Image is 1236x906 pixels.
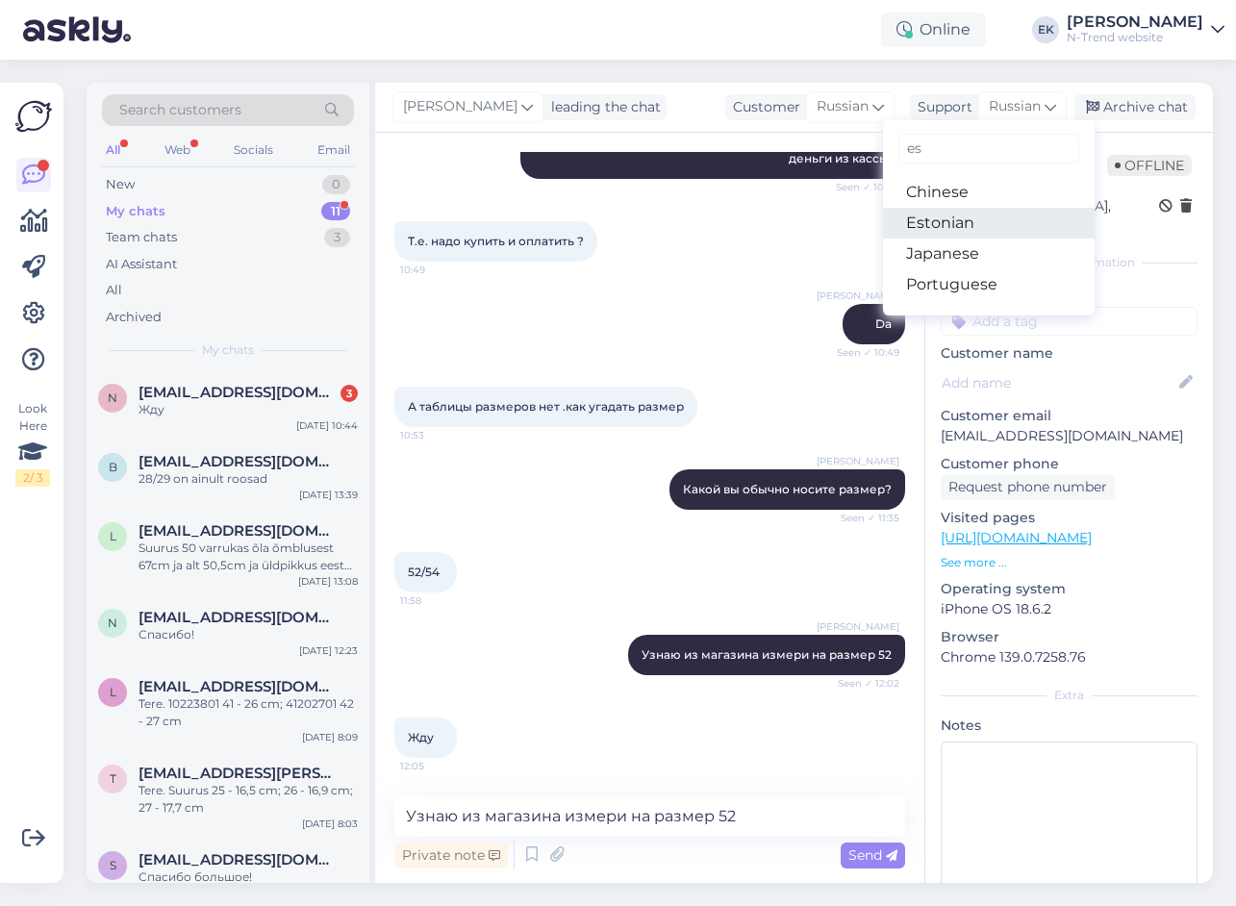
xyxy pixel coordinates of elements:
[408,399,684,414] span: А таблицы размеров нет .как угадать размер
[139,626,358,643] div: Спасибо!
[102,138,124,163] div: All
[298,574,358,589] div: [DATE] 13:08
[108,616,117,630] span: n
[942,372,1175,393] input: Add name
[106,281,122,300] div: All
[543,97,661,117] div: leading the chat
[827,180,899,194] span: Seen ✓ 10:44
[108,390,117,405] span: n
[403,96,517,117] span: [PERSON_NAME]
[817,619,899,634] span: [PERSON_NAME]
[139,384,339,401] span: natalya6310@bk.ru
[321,202,350,221] div: 11
[941,647,1198,667] p: Chrome 139.0.7258.76
[683,482,892,496] span: Какой вы обычно носите размер?
[400,759,472,773] span: 12:05
[106,175,135,194] div: New
[296,418,358,433] div: [DATE] 10:44
[15,469,50,487] div: 2 / 3
[408,565,440,579] span: 52/54
[408,234,584,248] span: Т.е. надо купить и оплатить ?
[139,695,358,730] div: Tere. 10223801 41 - 26 cm; 41202701 42 - 27 cm
[110,771,116,786] span: t
[302,730,358,744] div: [DATE] 8:09
[941,599,1198,619] p: iPhone OS 18.6.2
[941,687,1198,704] div: Extra
[139,868,358,886] div: Спасибо большое!
[139,765,339,782] span: triin.reisberg@outlook.com
[322,175,350,194] div: 0
[1107,155,1192,176] span: Offline
[139,782,358,817] div: Tere. Suurus 25 - 16,5 cm; 26 - 16,9 cm; 27 - 17,7 cm
[817,289,899,303] span: [PERSON_NAME]
[230,138,277,163] div: Socials
[910,97,972,117] div: Support
[139,540,358,574] div: Suurus 50 varrukas õla õmblusest 67cm ja alt 50,5cm ja üldpikkus eest 83cm ja tagant 88cm. Suurus...
[161,138,194,163] div: Web
[400,428,472,442] span: 10:53
[408,730,434,744] span: Жду
[883,269,1095,300] a: Portuguese
[1032,16,1059,43] div: EK
[941,716,1198,736] p: Notes
[15,98,52,135] img: Askly Logo
[941,579,1198,599] p: Operating system
[341,385,358,402] div: 3
[299,488,358,502] div: [DATE] 13:39
[941,474,1115,500] div: Request phone number
[848,846,897,864] span: Send
[875,316,892,331] span: Da
[941,307,1198,336] input: Add a tag
[941,627,1198,647] p: Browser
[139,453,339,470] span: blaurimaa@gmail.com
[15,400,50,487] div: Look Here
[1067,14,1224,45] a: [PERSON_NAME]N-Trend website
[139,851,339,868] span: svetasi@ukr.net
[106,202,165,221] div: My chats
[989,96,1041,117] span: Russian
[106,308,162,327] div: Archived
[881,13,986,47] div: Online
[139,470,358,488] div: 28/29 on ainult roosad
[941,343,1198,364] p: Customer name
[119,100,241,120] span: Search customers
[883,208,1095,239] a: Estonian
[139,522,339,540] span: loreta66@inbox.lv
[827,676,899,691] span: Seen ✓ 12:02
[110,529,116,543] span: l
[139,401,358,418] div: Жду
[642,647,892,662] span: Узнаю из магазина измери на размер 52
[324,228,350,247] div: 3
[106,255,177,274] div: AI Assistant
[400,263,472,277] span: 10:49
[1074,94,1196,120] div: Archive chat
[883,177,1095,208] a: Chinese
[110,685,116,699] span: l
[109,460,117,474] span: b
[817,454,899,468] span: [PERSON_NAME]
[139,609,339,626] span: n_a_ti_k_a@list.ru
[314,138,354,163] div: Email
[827,511,899,525] span: Seen ✓ 11:35
[941,554,1198,571] p: See more ...
[817,96,869,117] span: Russian
[1067,30,1203,45] div: N-Trend website
[202,341,254,359] span: My chats
[827,345,899,360] span: Seen ✓ 10:49
[299,643,358,658] div: [DATE] 12:23
[898,134,1079,164] input: Type to filter...
[941,426,1198,446] p: [EMAIL_ADDRESS][DOMAIN_NAME]
[941,508,1198,528] p: Visited pages
[1067,14,1203,30] div: [PERSON_NAME]
[941,406,1198,426] p: Customer email
[941,529,1092,546] a: [URL][DOMAIN_NAME]
[394,843,508,868] div: Private note
[139,678,339,695] span: loreta66@inbox.lv
[725,97,800,117] div: Customer
[400,593,472,608] span: 11:58
[110,858,116,872] span: s
[941,454,1198,474] p: Customer phone
[302,817,358,831] div: [DATE] 8:03
[883,239,1095,269] a: Japanese
[106,228,177,247] div: Team chats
